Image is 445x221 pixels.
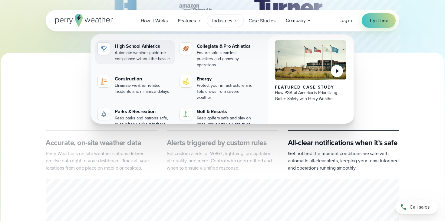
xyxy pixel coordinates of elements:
[362,13,396,28] a: Try it free
[177,40,257,70] a: Collegiate & Pro Athletics Ensure safe, seamless practices and gameday operations
[288,150,399,172] p: Get notified the moment conditions are safe with automatic all-clear alerts, keeping your team in...
[115,50,173,62] div: Automate weather guideline compliance without the hassle
[115,83,173,95] div: Eliminate weather related incidents and minimize delays
[288,138,399,148] h3: All-clear notifications when it’s safe
[115,43,173,50] div: High School Athletics
[100,45,107,52] img: highschool-icon.svg
[249,17,275,24] span: Case Studies
[177,106,257,130] a: Golf & Resorts Keep golfers safe and play on pace with alerts you can trust
[141,17,168,24] span: How it Works
[115,75,173,83] div: Construction
[100,78,107,85] img: noun-crane-7630938-1@2x.svg
[178,17,196,24] span: Features
[410,203,430,211] span: Call sales
[197,115,255,127] div: Keep golfers safe and play on pace with alerts you can trust
[197,75,255,83] div: Energy
[115,108,173,115] div: Parks & Recreation
[197,83,255,101] div: Protect your infrastructure and field crews from severe weather
[95,106,175,130] a: Parks & Recreation Keep parks and patrons safe, even when you're not there
[369,17,388,24] span: Try it free
[167,138,278,148] h3: Alerts triggered by custom rules
[275,85,346,90] div: Featured Case Study
[182,110,190,118] img: golf-iconV2.svg
[95,73,175,97] a: Construction Eliminate weather related incidents and minimize delays
[136,15,173,27] a: How it Works
[177,73,257,103] a: Energy Protect your infrastructure and field crews from severe weather
[395,200,438,214] a: Call sales
[243,15,281,27] a: Case Studies
[115,115,173,127] div: Keep parks and patrons safe, even when you're not there
[182,45,190,52] img: proathletics-icon@2x-1.svg
[339,17,352,24] a: Log in
[197,108,255,115] div: Golf & Resorts
[275,90,346,102] div: How PGA of America is Prioritizing Golfer Safety with Perry Weather
[46,150,157,172] p: Perry Weather’s on-site weather stations deliver precise data right to your dashboard. Track all ...
[182,78,190,85] img: energy-icon@2x-1.svg
[286,17,306,24] span: Company
[212,17,232,24] span: Industries
[46,138,157,148] h3: Accurate, on-site weather data
[275,40,346,80] img: PGA of America, Frisco Campus
[197,43,255,50] div: Collegiate & Pro Athletics
[197,50,255,68] div: Ensure safe, seamless practices and gameday operations
[268,35,353,135] a: PGA of America, Frisco Campus Featured Case Study How PGA of America is Prioritizing Golfer Safet...
[100,110,107,118] img: parks-icon-grey.svg
[167,150,278,172] p: Set custom alerts for WBGT, lightning, precipitation, air quality, and more. Control who gets not...
[95,40,175,64] a: High School Athletics Automate weather guideline compliance without the hassle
